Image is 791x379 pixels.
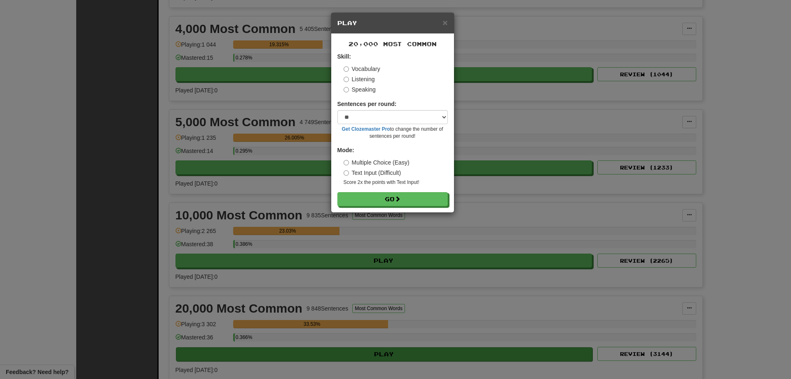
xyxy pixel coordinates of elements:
label: Listening [344,75,375,83]
small: Score 2x the points with Text Input ! [344,179,448,186]
label: Vocabulary [344,65,380,73]
input: Speaking [344,87,349,92]
strong: Mode: [337,147,354,153]
a: Get Clozemaster Pro [342,126,390,132]
strong: Skill: [337,53,351,60]
input: Text Input (Difficult) [344,170,349,176]
label: Sentences per round: [337,100,397,108]
input: Listening [344,77,349,82]
h5: Play [337,19,448,27]
input: Multiple Choice (Easy) [344,160,349,165]
button: Close [442,18,447,27]
input: Vocabulary [344,66,349,72]
label: Speaking [344,85,376,94]
span: 20,000 Most Common [349,40,437,47]
label: Text Input (Difficult) [344,169,401,177]
button: Go [337,192,448,206]
span: × [442,18,447,27]
small: to change the number of sentences per round! [337,126,448,140]
label: Multiple Choice (Easy) [344,158,410,167]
